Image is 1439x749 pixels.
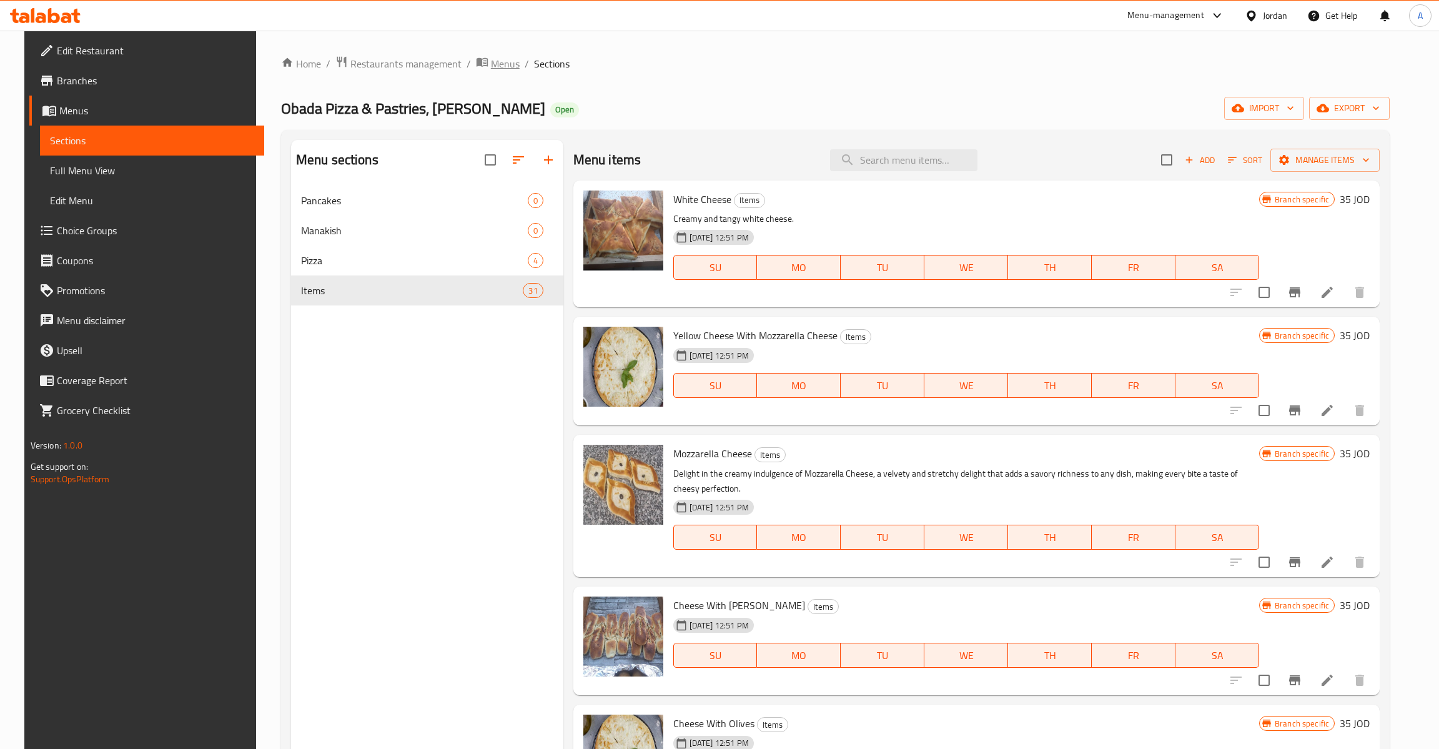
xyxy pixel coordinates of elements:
[29,275,265,305] a: Promotions
[29,246,265,275] a: Coupons
[326,56,330,71] li: /
[50,193,255,208] span: Edit Menu
[1418,9,1423,22] span: A
[757,373,841,398] button: MO
[685,350,754,362] span: [DATE] 12:51 PM
[1270,194,1334,206] span: Branch specific
[528,225,543,237] span: 0
[929,259,1003,277] span: WE
[1225,151,1265,170] button: Sort
[1320,673,1335,688] a: Edit menu item
[1234,101,1294,116] span: import
[467,56,471,71] li: /
[1097,528,1170,547] span: FR
[583,597,663,677] img: Cheese With Zaatar
[1008,255,1092,280] button: TH
[808,600,838,614] span: Items
[301,253,528,268] span: Pizza
[673,596,805,615] span: Cheese With [PERSON_NAME]
[583,445,663,525] img: Mozzarella Cheese
[1345,277,1375,307] button: delete
[757,643,841,668] button: MO
[1340,445,1370,462] h6: 35 JOD
[1270,330,1334,342] span: Branch specific
[734,193,765,208] div: Items
[1270,149,1380,172] button: Manage items
[846,377,919,395] span: TU
[1092,373,1175,398] button: FR
[1320,555,1335,570] a: Edit menu item
[528,255,543,267] span: 4
[281,56,321,71] a: Home
[57,223,255,238] span: Choice Groups
[59,103,255,118] span: Menus
[924,525,1008,550] button: WE
[57,373,255,388] span: Coverage Report
[1309,97,1390,120] button: export
[841,255,924,280] button: TU
[29,335,265,365] a: Upsell
[528,223,543,238] div: items
[1127,8,1204,23] div: Menu-management
[929,377,1003,395] span: WE
[1183,153,1217,167] span: Add
[673,373,758,398] button: SU
[841,525,924,550] button: TU
[1008,643,1092,668] button: TH
[757,525,841,550] button: MO
[673,466,1259,497] p: Delight in the creamy indulgence of Mozzarella Cheese, a velvety and stretchy delight that adds a...
[1092,525,1175,550] button: FR
[1097,259,1170,277] span: FR
[63,437,82,454] span: 1.0.0
[1345,665,1375,695] button: delete
[734,193,764,207] span: Items
[57,253,255,268] span: Coupons
[1013,377,1087,395] span: TH
[29,395,265,425] a: Grocery Checklist
[29,96,265,126] a: Menus
[830,149,977,171] input: search
[1320,403,1335,418] a: Edit menu item
[762,377,836,395] span: MO
[1013,528,1087,547] span: TH
[291,246,563,275] div: Pizza4
[1175,255,1259,280] button: SA
[29,305,265,335] a: Menu disclaimer
[491,56,520,71] span: Menus
[550,104,579,115] span: Open
[673,190,731,209] span: White Cheese
[758,718,788,732] span: Items
[1228,153,1262,167] span: Sort
[1251,397,1277,424] span: Select to update
[1280,277,1310,307] button: Branch-specific-item
[762,528,836,547] span: MO
[1180,377,1254,395] span: SA
[685,620,754,632] span: [DATE] 12:51 PM
[1251,667,1277,693] span: Select to update
[301,283,523,298] span: Items
[673,714,754,733] span: Cheese With Olives
[296,151,378,169] h2: Menu sections
[57,343,255,358] span: Upsell
[840,329,871,344] div: Items
[673,326,838,345] span: Yellow Cheese With Mozzarella Cheese
[679,528,753,547] span: SU
[762,259,836,277] span: MO
[40,156,265,186] a: Full Menu View
[583,191,663,270] img: White Cheese
[31,437,61,454] span: Version:
[1340,715,1370,732] h6: 35 JOD
[503,145,533,175] span: Sort sections
[1220,151,1270,170] span: Sort items
[1224,97,1304,120] button: import
[1180,151,1220,170] button: Add
[673,255,758,280] button: SU
[281,56,1390,72] nav: breadcrumb
[924,255,1008,280] button: WE
[57,43,255,58] span: Edit Restaurant
[31,471,110,487] a: Support.OpsPlatform
[841,330,871,344] span: Items
[1008,525,1092,550] button: TH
